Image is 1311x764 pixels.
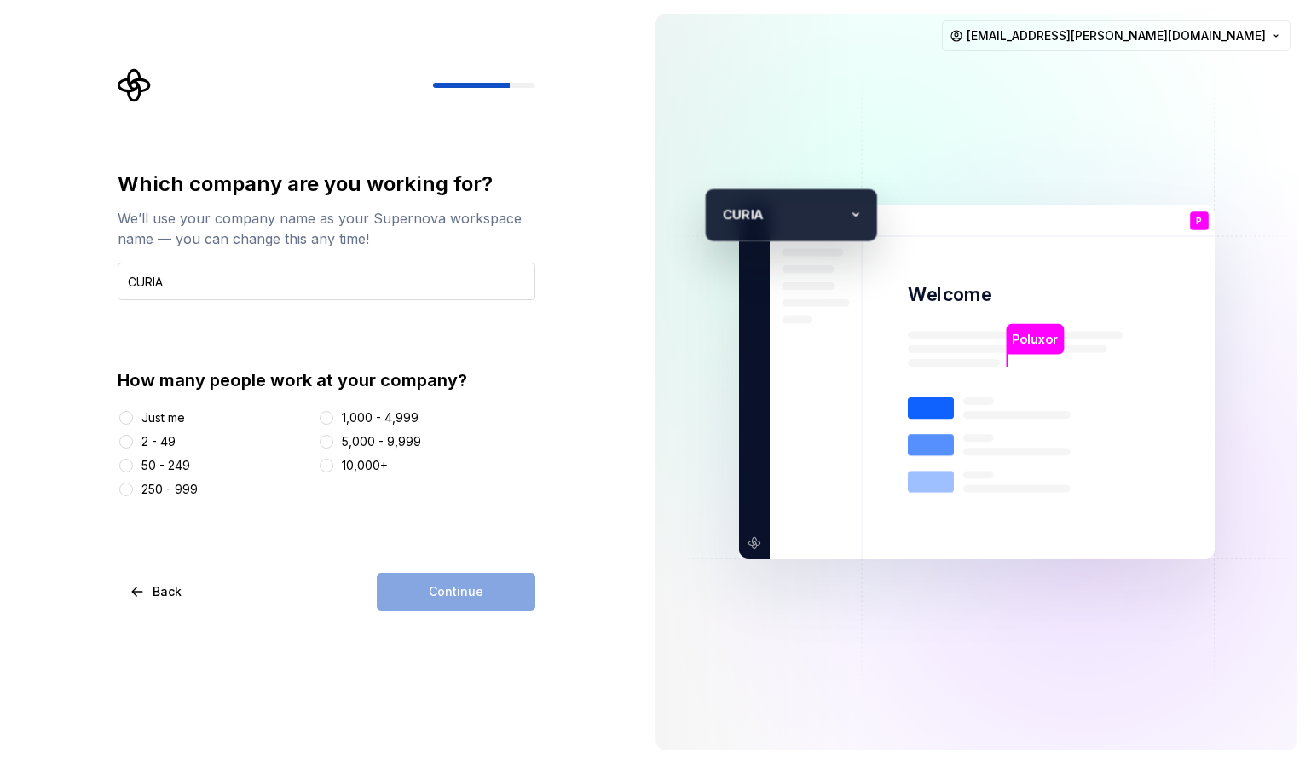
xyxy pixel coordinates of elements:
[1196,217,1202,226] p: P
[908,282,991,307] p: Welcome
[141,409,185,426] div: Just me
[118,263,535,300] input: Company name
[141,433,176,450] div: 2 - 49
[118,208,535,249] div: We’ll use your company name as your Supernova workspace name — you can change this any time!
[967,27,1266,44] span: [EMAIL_ADDRESS][PERSON_NAME][DOMAIN_NAME]
[731,204,842,225] p: URIA
[118,368,535,392] div: How many people work at your company?
[118,573,196,611] button: Back
[141,457,190,474] div: 50 - 249
[118,68,152,102] svg: Supernova Logo
[342,433,421,450] div: 5,000 - 9,999
[1012,330,1058,349] p: Poluxor
[118,171,535,198] div: Which company are you working for?
[342,457,388,474] div: 10,000+
[942,20,1291,51] button: [EMAIL_ADDRESS][PERSON_NAME][DOMAIN_NAME]
[713,204,731,225] p: C
[141,481,198,498] div: 250 - 999
[153,583,182,600] span: Back
[342,409,419,426] div: 1,000 - 4,999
